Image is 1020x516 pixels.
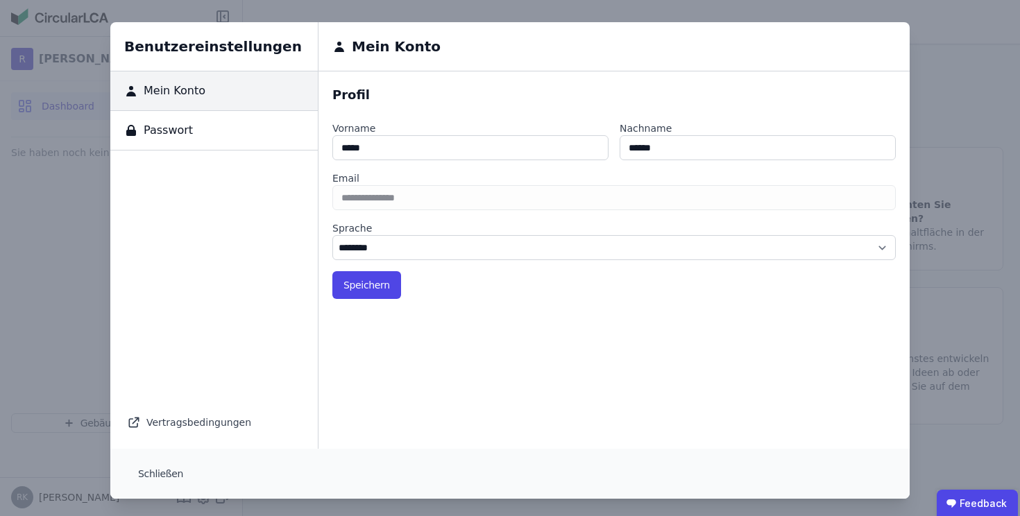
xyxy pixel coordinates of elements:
button: Speichern [332,271,401,299]
label: Email [332,171,896,185]
span: Passwort [138,122,193,139]
span: Mein Konto [138,83,205,99]
label: Vorname [332,121,609,135]
h6: Benutzereinstellungen [110,22,318,71]
label: Sprache [332,221,896,235]
div: Profil [332,85,896,105]
label: Nachname [620,121,896,135]
button: Schließen [127,460,194,488]
h6: Mein Konto [346,36,441,57]
div: Vertragsbedingungen [127,413,301,432]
